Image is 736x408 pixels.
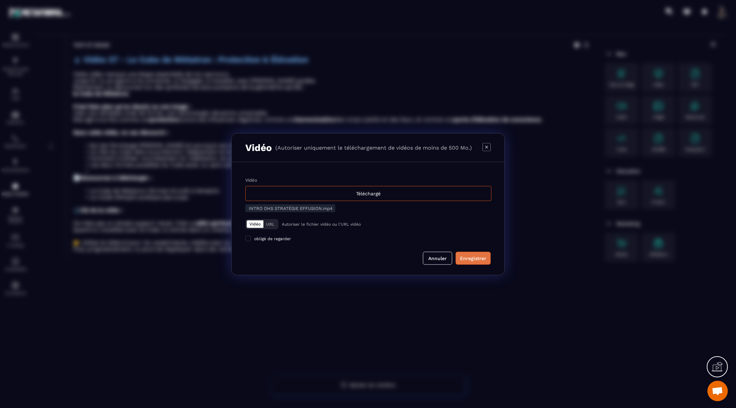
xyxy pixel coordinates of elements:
[275,144,472,151] p: (Autoriser uniquement le téléchargement de vidéos de moins de 500 Mo.)
[245,177,257,182] label: Vidéo
[460,255,486,261] div: Enregistrer
[263,220,277,228] button: URL
[423,252,452,265] button: Annuler
[456,252,491,265] button: Enregistrer
[249,206,333,211] span: INTRO DHS STRATÉGIE EFFUSION.mp4
[247,220,263,228] button: Vidéo
[254,236,291,241] span: obligé de regarder
[282,222,361,226] p: Autoriser le fichier vidéo ou l'URL vidéo
[707,381,728,401] a: Ouvrir le chat
[245,186,491,201] div: Téléchargé
[245,142,272,153] h3: Vidéo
